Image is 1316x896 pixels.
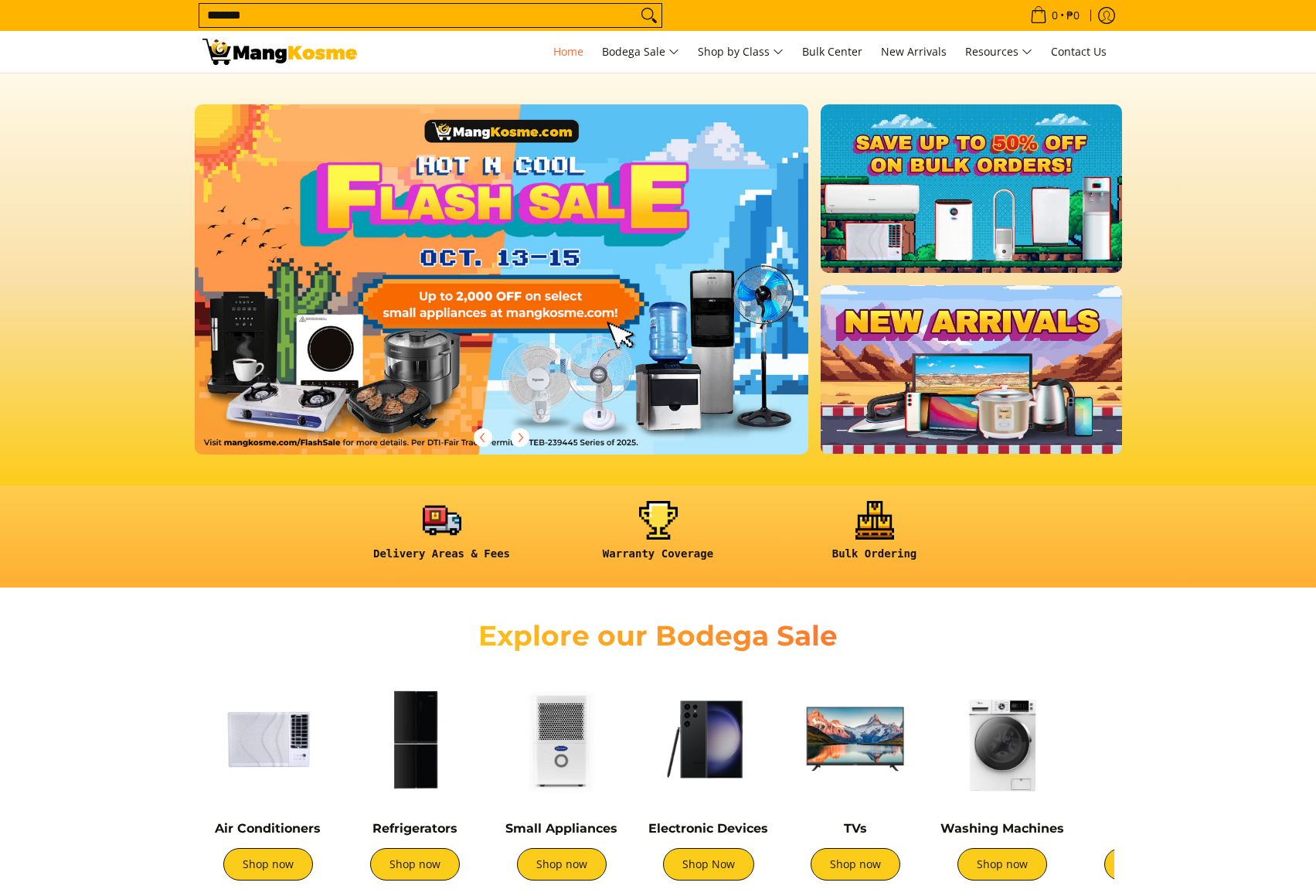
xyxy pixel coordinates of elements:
a: Shop now [223,848,313,881]
span: 0 [1049,10,1060,21]
a: Refrigerators [372,821,457,836]
img: Electronic Devices [643,673,774,805]
button: Search [637,4,661,27]
span: Contact Us [1051,44,1107,59]
a: Shop now [517,848,607,881]
nav: Main Menu [372,31,1114,73]
span: New Arrivals [881,44,947,59]
a: Shop now [811,848,900,881]
img: TVs [790,673,921,805]
a: <h6><strong>Delivery Areas & Fees</strong></h6> [342,501,542,573]
img: Washing Machines [937,673,1068,805]
a: <h6><strong>Warranty Coverage</strong></h6> [558,501,759,573]
a: TVs [844,821,867,836]
img: Refrigerators [349,673,481,805]
img: Small Appliances [496,673,627,805]
a: Electronic Devices [648,821,768,836]
a: Contact Us [1043,31,1114,73]
span: Bodega Sale [602,43,679,62]
h2: Explore our Bodega Sale [434,618,882,653]
a: Washing Machines [940,821,1064,836]
a: More [195,104,859,479]
a: Shop by Class [690,31,791,73]
a: Resources [957,31,1040,73]
span: Bulk Center [802,44,862,59]
span: Shop by Class [698,43,784,62]
a: Small Appliances [505,821,617,836]
a: Shop now [1104,848,1194,881]
img: Mang Kosme: Your Home Appliances Warehouse Sale Partner! [202,39,357,65]
a: Shop now [957,848,1047,881]
span: Resources [965,43,1032,62]
span: • [1025,7,1084,24]
img: Cookers [1083,673,1215,805]
a: Shop now [370,848,460,881]
a: New Arrivals [873,31,954,73]
span: Home [553,44,583,59]
a: <h6><strong>Bulk Ordering</strong></h6> [774,501,975,573]
img: Air Conditioners [202,673,334,805]
a: Shop Now [663,848,754,881]
a: Bodega Sale [594,31,687,73]
a: Bulk Center [794,31,870,73]
button: Previous [466,421,500,455]
span: ₱0 [1064,10,1082,21]
a: Air Conditioners [215,821,321,836]
button: Next [503,421,537,455]
a: Home [546,31,591,73]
